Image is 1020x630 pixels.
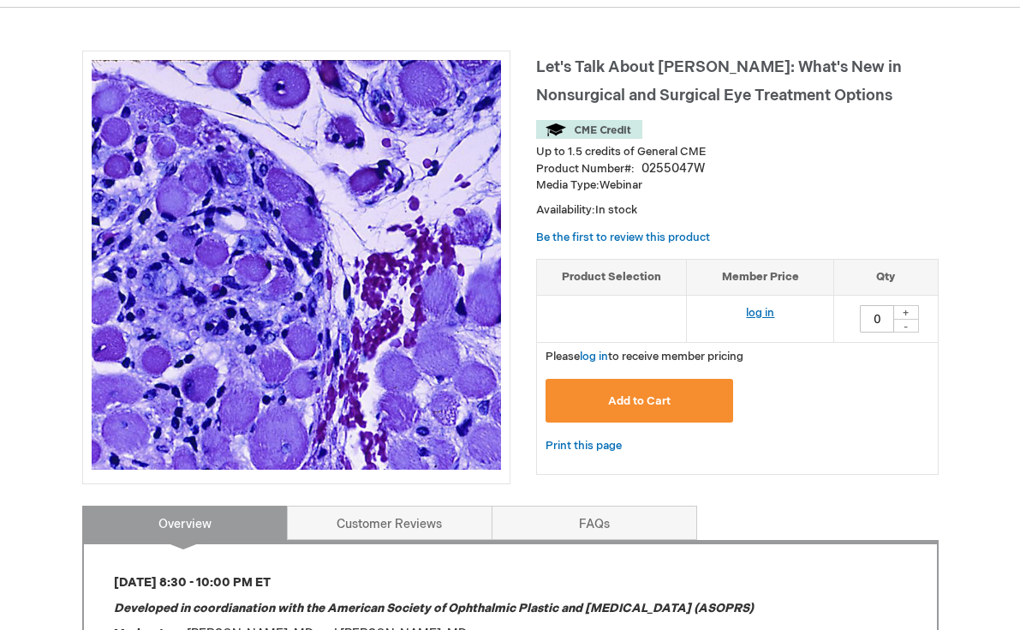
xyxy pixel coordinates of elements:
[114,601,754,615] em: Developed in coordianation with the American Society of Ophthalmic Plastic and [MEDICAL_DATA] (AS...
[546,379,734,423] button: Add to Cart
[546,435,622,457] a: Print this page
[580,350,608,363] a: log in
[536,178,599,192] strong: Media Type:
[537,260,687,296] th: Product Selection
[746,306,774,320] a: log in
[536,202,939,219] p: Availability:
[82,506,288,540] a: Overview
[834,260,938,296] th: Qty
[546,350,743,363] span: Please to receive member pricing
[536,144,939,160] li: Up to 1.5 credits of General CME
[536,58,902,105] span: Let's Talk About [PERSON_NAME]: What's New in Nonsurgical and Surgical Eye Treatment Options
[287,506,492,540] a: Customer Reviews
[92,60,501,470] img: Let's Talk About TED: What's New in Nonsurgical and Surgical Eye Treatment Options
[608,394,671,408] span: Add to Cart
[860,305,894,333] input: Qty
[536,177,939,194] p: Webinar
[536,231,710,244] a: Be the first to review this product
[893,319,919,333] div: -
[595,203,637,217] span: In stock
[492,506,697,540] a: FAQs
[641,160,705,177] div: 0255047W
[687,260,834,296] th: Member Price
[114,575,271,590] strong: [DATE] 8:30 - 10:00 PM ET
[536,120,642,139] img: CME Credit
[536,162,635,176] strong: Product Number
[893,305,919,320] div: +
